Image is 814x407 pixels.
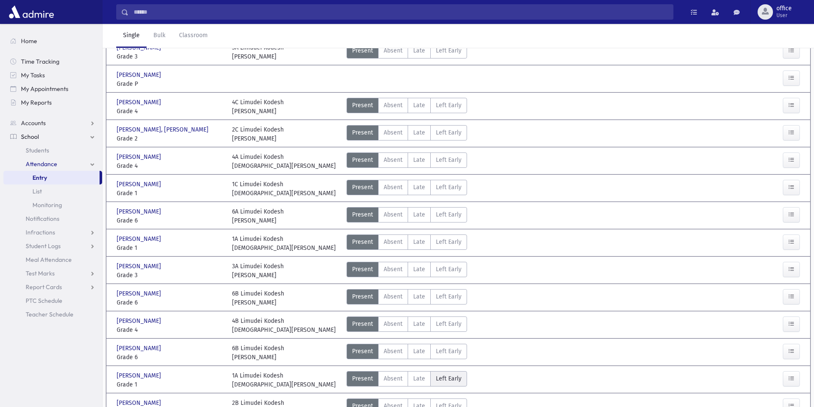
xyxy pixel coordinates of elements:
[3,307,102,321] a: Teacher Schedule
[117,243,223,252] span: Grade 1
[436,292,461,301] span: Left Early
[776,12,792,19] span: User
[347,152,467,170] div: AttTypes
[347,262,467,280] div: AttTypes
[32,187,42,195] span: List
[232,234,336,252] div: 1A Limudei Kodesh [DEMOGRAPHIC_DATA][PERSON_NAME]
[3,96,102,109] a: My Reports
[26,146,49,154] span: Students
[352,46,373,55] span: Present
[413,155,425,164] span: Late
[117,107,223,116] span: Grade 4
[117,152,163,161] span: [PERSON_NAME]
[436,347,461,356] span: Left Early
[26,256,72,264] span: Meal Attendance
[384,374,403,383] span: Absent
[117,180,163,189] span: [PERSON_NAME]
[413,46,425,55] span: Late
[3,239,102,253] a: Student Logs
[26,215,59,223] span: Notifications
[26,297,62,305] span: PTC Schedule
[384,155,403,164] span: Absent
[26,283,62,291] span: Report Cards
[147,24,172,48] a: Bulk
[3,253,102,266] a: Meal Attendance
[117,271,223,280] span: Grade 3
[352,319,373,328] span: Present
[384,319,403,328] span: Absent
[436,237,461,246] span: Left Early
[232,207,284,225] div: 6A Limudei Kodesh [PERSON_NAME]
[117,344,163,353] span: [PERSON_NAME]
[117,161,223,170] span: Grade 4
[413,374,425,383] span: Late
[232,316,336,334] div: 4B Limudei Kodesh [DEMOGRAPHIC_DATA][PERSON_NAME]
[232,180,336,198] div: 1C Limudei Kodesh [DEMOGRAPHIC_DATA][PERSON_NAME]
[117,325,223,334] span: Grade 4
[26,310,73,318] span: Teacher Schedule
[232,98,284,116] div: 4C Limudei Kodesh [PERSON_NAME]
[347,316,467,334] div: AttTypes
[436,183,461,192] span: Left Early
[232,43,284,61] div: 3A Limudei Kodesh [PERSON_NAME]
[413,319,425,328] span: Late
[26,242,61,250] span: Student Logs
[413,347,425,356] span: Late
[3,34,102,48] a: Home
[352,210,373,219] span: Present
[21,99,52,106] span: My Reports
[347,125,467,143] div: AttTypes
[7,3,56,20] img: AdmirePro
[384,183,403,192] span: Absent
[3,266,102,280] a: Test Marks
[347,207,467,225] div: AttTypes
[26,228,55,236] span: Infractions
[384,265,403,274] span: Absent
[352,101,373,110] span: Present
[384,292,403,301] span: Absent
[436,210,461,219] span: Left Early
[352,265,373,274] span: Present
[436,46,461,55] span: Left Early
[117,79,223,88] span: Grade P
[3,280,102,294] a: Report Cards
[172,24,215,48] a: Classroom
[436,101,461,110] span: Left Early
[413,292,425,301] span: Late
[436,319,461,328] span: Left Early
[3,55,102,68] a: Time Tracking
[3,130,102,143] a: School
[21,58,59,65] span: Time Tracking
[232,289,284,307] div: 6B Limudei Kodesh [PERSON_NAME]
[117,98,163,107] span: [PERSON_NAME]
[117,52,223,61] span: Grade 3
[117,234,163,243] span: [PERSON_NAME]
[384,101,403,110] span: Absent
[413,183,425,192] span: Late
[21,133,39,141] span: School
[347,344,467,362] div: AttTypes
[384,347,403,356] span: Absent
[352,237,373,246] span: Present
[352,128,373,137] span: Present
[117,216,223,225] span: Grade 6
[117,380,223,389] span: Grade 1
[21,37,37,45] span: Home
[347,234,467,252] div: AttTypes
[347,180,467,198] div: AttTypes
[21,119,46,127] span: Accounts
[413,128,425,137] span: Late
[384,128,403,137] span: Absent
[352,183,373,192] span: Present
[26,160,57,168] span: Attendance
[3,143,102,157] a: Students
[116,24,147,48] a: Single
[129,4,673,20] input: Search
[232,125,284,143] div: 2C Limudei Kodesh [PERSON_NAME]
[117,371,163,380] span: [PERSON_NAME]
[776,5,792,12] span: office
[347,371,467,389] div: AttTypes
[413,265,425,274] span: Late
[117,189,223,198] span: Grade 1
[3,82,102,96] a: My Appointments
